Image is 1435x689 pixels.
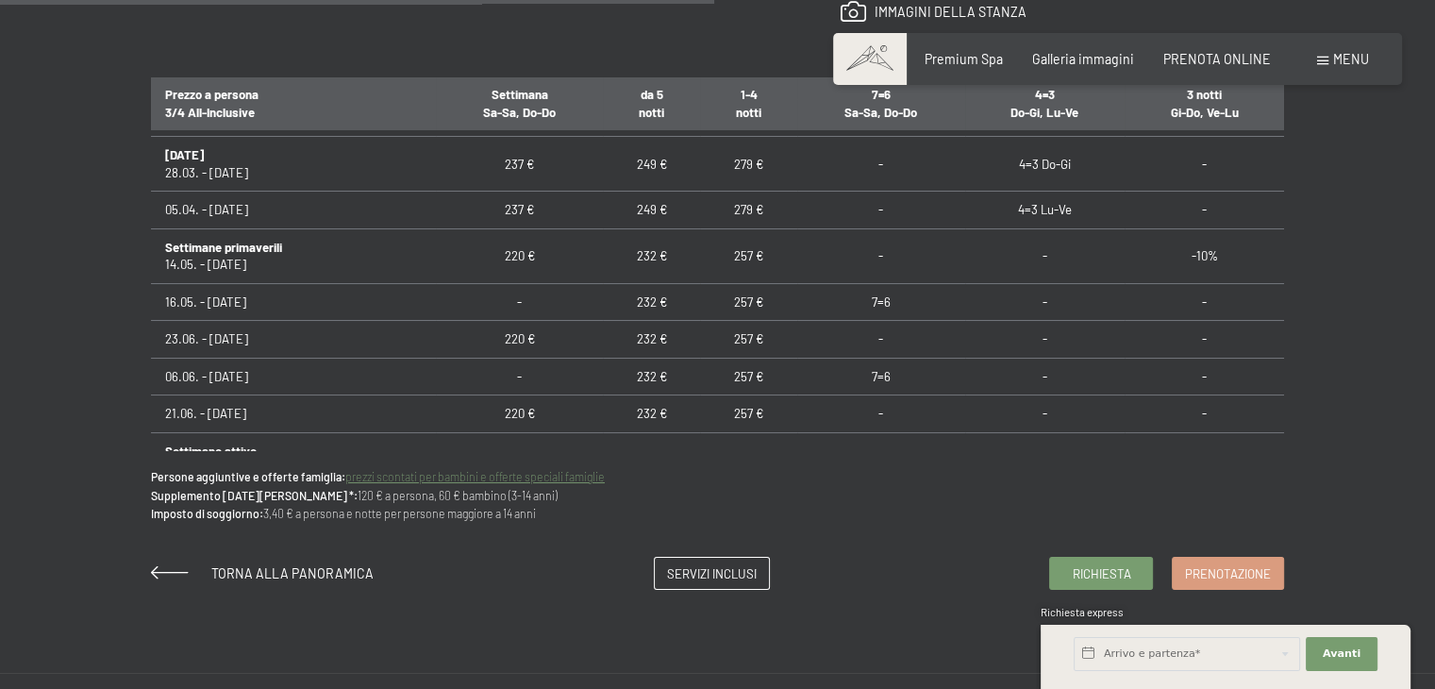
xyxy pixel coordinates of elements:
[436,76,604,130] th: Settimana
[797,432,965,487] td: 14=13
[603,432,700,487] td: 233 €
[345,470,605,483] a: prezzi scontati per bambini e offerte speciali famiglie
[151,565,374,581] a: Torna alla panoramica
[1010,104,1078,119] span: Do-Gi, Lu-Ve
[700,358,797,395] td: 257 €
[797,137,965,192] td: -
[965,76,1125,130] th: 4=3
[483,104,556,119] span: Sa-Sa, Do-Do
[436,395,604,432] td: 220 €
[1041,606,1124,618] span: Richiesta express
[1125,192,1284,228] td: -
[797,228,965,283] td: -
[797,76,965,130] th: 7=6
[436,192,604,228] td: 237 €
[165,240,282,255] b: Settimane primaverili
[667,565,757,582] span: Servizi inclusi
[436,137,604,192] td: 237 €
[797,192,965,228] td: -
[965,432,1125,487] td: -
[925,51,1003,67] a: Premium Spa
[151,470,345,483] strong: Persone aggiuntive e offerte famiglia:
[151,321,436,358] td: 23.06. - [DATE]
[1050,558,1152,589] a: Richiesta
[844,104,917,119] span: Sa-Sa, Do-Do
[1185,565,1271,582] span: Prenotazione
[965,321,1125,358] td: -
[965,228,1125,283] td: -
[700,395,797,432] td: 257 €
[165,147,204,162] b: [DATE]
[603,358,700,395] td: 232 €
[965,283,1125,320] td: -
[1125,76,1284,130] th: 3 notti
[1173,558,1283,589] a: Prenotazione
[655,558,769,589] a: Servizi inclusi
[965,358,1125,395] td: -
[151,137,436,192] td: 28.03. - [DATE]
[1323,647,1360,662] span: Avanti
[1170,104,1238,119] span: Gi-Do, Ve-Lu
[1125,395,1284,432] td: -
[700,76,797,130] th: 1-4
[603,76,700,130] th: da 5
[1125,432,1284,487] td: -
[965,395,1125,432] td: -
[603,137,700,192] td: 249 €
[1125,283,1284,320] td: -
[700,432,797,487] td: 258 €
[1125,358,1284,395] td: -
[151,489,358,502] strong: Supplemento [DATE][PERSON_NAME] *:
[797,321,965,358] td: -
[639,104,664,119] span: notti
[165,104,255,119] span: 3/4 All-Inclusive
[603,283,700,320] td: 232 €
[1032,51,1134,67] a: Galleria immagini
[436,432,604,487] td: 226 €
[797,395,965,432] td: -
[603,228,700,283] td: 232 €
[151,395,436,432] td: 21.06. - [DATE]
[151,283,436,320] td: 16.05. - [DATE]
[436,358,604,395] td: -
[797,358,965,395] td: 7=6
[1125,321,1284,358] td: -
[700,321,797,358] td: 257 €
[436,228,604,283] td: 220 €
[436,283,604,320] td: -
[165,87,259,102] span: Prezzo a persona
[1163,51,1271,67] a: PRENOTA ONLINE
[151,358,436,395] td: 06.06. - [DATE]
[1125,137,1284,192] td: -
[700,192,797,228] td: 279 €
[965,137,1125,192] td: 4=3 Do-Gi
[165,444,257,459] b: Settimane attive
[436,321,604,358] td: 220 €
[736,104,761,119] span: notti
[1333,51,1369,67] span: Menu
[603,395,700,432] td: 232 €
[700,283,797,320] td: 257 €
[797,283,965,320] td: 7=6
[700,137,797,192] td: 279 €
[151,432,436,487] td: 27.06. - [DATE]
[1306,637,1377,671] button: Avanti
[151,507,263,520] strong: Imposto di soggiorno:
[151,192,436,228] td: 05.04. - [DATE]
[1072,565,1130,582] span: Richiesta
[603,321,700,358] td: 232 €
[965,192,1125,228] td: 4=3 Lu-Ve
[211,565,374,581] span: Torna alla panoramica
[1125,228,1284,283] td: -10%
[603,192,700,228] td: 249 €
[151,468,1284,524] p: 120 € a persona, 60 € bambino (3-14 anni) 3,40 € a persona e notte per persone maggiore a 14 anni
[151,228,436,283] td: 14.05. - [DATE]
[700,228,797,283] td: 257 €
